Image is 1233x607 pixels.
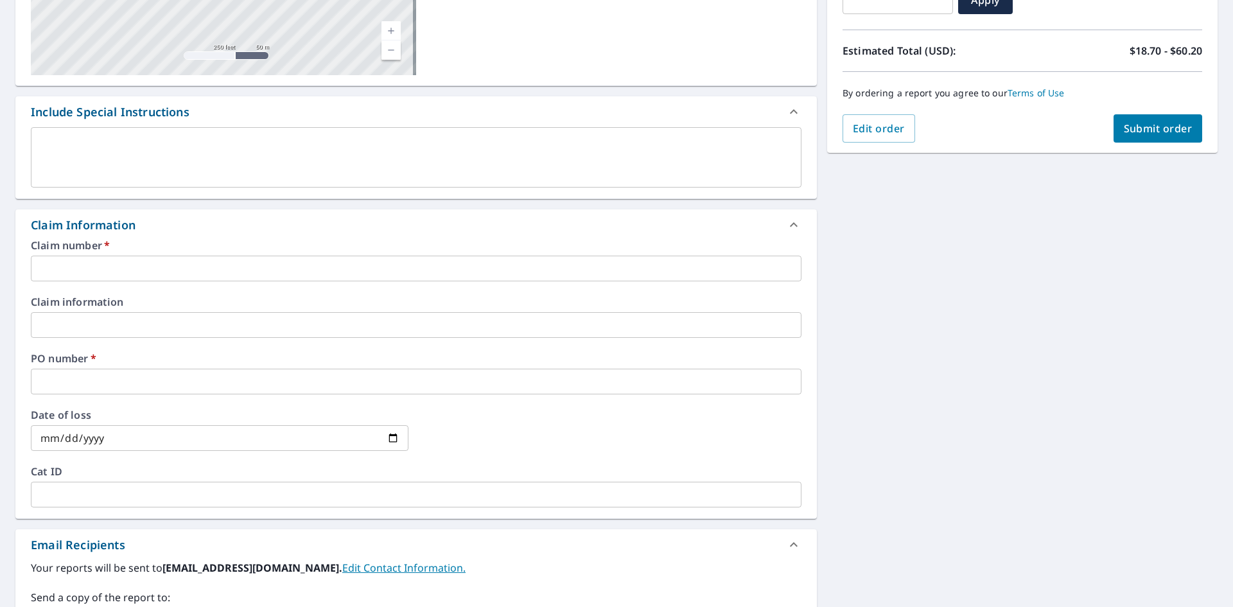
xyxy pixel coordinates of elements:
[31,410,408,420] label: Date of loss
[31,590,801,605] label: Send a copy of the report to:
[853,121,905,136] span: Edit order
[1124,121,1193,136] span: Submit order
[843,114,915,143] button: Edit order
[31,536,125,554] div: Email Recipients
[1114,114,1203,143] button: Submit order
[31,240,801,251] label: Claim number
[31,103,189,121] div: Include Special Instructions
[1130,43,1202,58] p: $18.70 - $60.20
[843,43,1022,58] p: Estimated Total (USD):
[15,529,817,560] div: Email Recipients
[162,561,342,575] b: [EMAIL_ADDRESS][DOMAIN_NAME].
[342,561,466,575] a: EditContactInfo
[31,560,801,576] label: Your reports will be sent to
[15,209,817,240] div: Claim Information
[381,21,401,40] a: Current Level 17, Zoom In
[1008,87,1065,99] a: Terms of Use
[31,353,801,364] label: PO number
[31,466,801,477] label: Cat ID
[15,96,817,127] div: Include Special Instructions
[31,297,801,307] label: Claim information
[381,40,401,60] a: Current Level 17, Zoom Out
[843,87,1202,99] p: By ordering a report you agree to our
[31,216,136,234] div: Claim Information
